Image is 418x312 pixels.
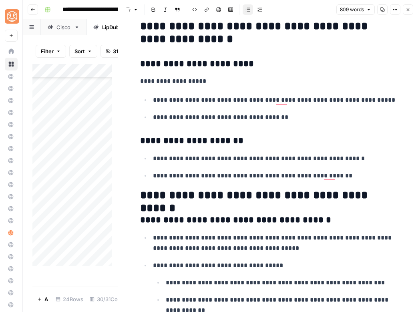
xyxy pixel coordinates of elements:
button: 809 words [336,4,375,15]
a: LipDub AI [86,19,141,35]
div: LipDub AI [102,23,126,31]
a: Home [5,45,18,58]
span: Add Row [44,295,48,303]
div: Cisco [56,23,71,31]
span: Sort [74,47,85,55]
button: Sort [69,45,97,58]
button: Workspace: SimpleTiger [5,6,18,26]
a: Cisco [41,19,86,35]
span: 31 Columns [113,47,142,55]
button: 31 Columns [100,45,147,58]
div: 30/31 Columns [86,293,136,306]
span: 809 words [340,6,364,13]
img: SimpleTiger Logo [5,9,19,24]
img: hlg0wqi1id4i6sbxkcpd2tyblcaw [8,230,14,236]
span: Filter [41,47,54,55]
a: Browse [5,58,18,70]
button: Add Row [32,293,52,306]
button: Filter [36,45,66,58]
div: 24 Rows [52,293,86,306]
